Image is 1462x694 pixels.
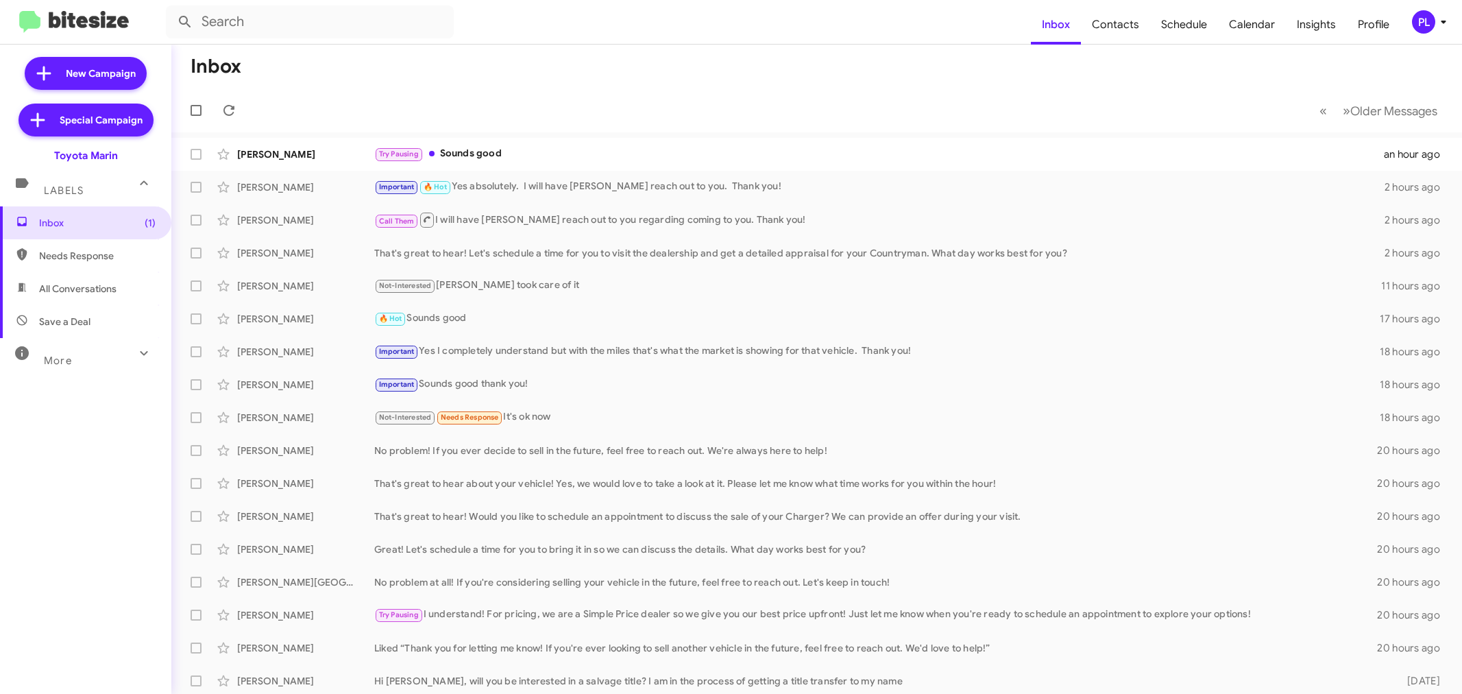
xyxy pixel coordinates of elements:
div: 18 hours ago [1380,411,1451,424]
div: 20 hours ago [1377,641,1451,655]
div: I understand! For pricing, we are a Simple Price dealer so we give you our best price upfront! Ju... [374,607,1377,623]
div: Sounds good thank you! [374,376,1380,392]
a: Special Campaign [19,104,154,136]
span: All Conversations [39,282,117,296]
a: Inbox [1031,5,1081,45]
nav: Page navigation example [1312,97,1446,125]
a: Schedule [1150,5,1218,45]
span: Try Pausing [379,610,419,619]
div: 20 hours ago [1377,575,1451,589]
a: Profile [1347,5,1400,45]
div: Toyota Marin [54,149,118,163]
div: [PERSON_NAME] [237,246,374,260]
div: 20 hours ago [1377,510,1451,523]
div: [PERSON_NAME] took care of it [374,278,1381,294]
div: Hi [PERSON_NAME], will you be interested in a salvage title? I am in the process of getting a tit... [374,674,1383,688]
a: Contacts [1081,5,1150,45]
div: Yes absolutely. I will have [PERSON_NAME] reach out to you. Thank you! [374,179,1383,195]
span: Needs Response [39,249,156,263]
div: 2 hours ago [1383,246,1451,260]
div: No problem at all! If you're considering selling your vehicle in the future, feel free to reach o... [374,575,1377,589]
div: [PERSON_NAME][GEOGRAPHIC_DATA] [237,575,374,589]
div: That's great to hear about your vehicle! Yes, we would love to take a look at it. Please let me k... [374,477,1377,490]
div: [PERSON_NAME] [237,312,374,326]
span: Call Them [379,217,415,226]
div: [PERSON_NAME] [237,608,374,622]
div: [PERSON_NAME] [237,378,374,392]
div: [PERSON_NAME] [237,279,374,293]
div: [PERSON_NAME] [237,674,374,688]
span: Inbox [39,216,156,230]
div: [PERSON_NAME] [237,542,374,556]
div: PL [1412,10,1435,34]
div: [PERSON_NAME] [237,213,374,227]
div: Great! Let's schedule a time for you to bring it in so we can discuss the details. What day works... [374,542,1377,556]
span: Labels [44,184,84,197]
div: 20 hours ago [1377,477,1451,490]
span: 🔥 Hot [379,314,402,323]
div: [PERSON_NAME] [237,477,374,490]
a: Insights [1286,5,1347,45]
a: New Campaign [25,57,147,90]
div: [PERSON_NAME] [237,345,374,359]
div: 20 hours ago [1377,444,1451,457]
div: [PERSON_NAME] [237,510,374,523]
a: Calendar [1218,5,1286,45]
button: Previous [1311,97,1335,125]
span: » [1343,102,1350,119]
button: Next [1335,97,1446,125]
span: « [1319,102,1327,119]
div: 18 hours ago [1380,378,1451,392]
h1: Inbox [191,56,241,77]
span: (1) [145,216,156,230]
div: Sounds good [374,311,1380,326]
div: [PERSON_NAME] [237,411,374,424]
div: [PERSON_NAME] [237,147,374,161]
div: Sounds good [374,146,1383,162]
span: Save a Deal [39,315,90,328]
div: 18 hours ago [1380,345,1451,359]
div: 2 hours ago [1383,180,1451,194]
button: PL [1400,10,1447,34]
span: Needs Response [441,413,499,422]
div: [PERSON_NAME] [237,444,374,457]
div: 17 hours ago [1380,312,1451,326]
input: Search [166,5,454,38]
span: Important [379,347,415,356]
div: [PERSON_NAME] [237,180,374,194]
div: It's ok now [374,409,1380,425]
div: Yes I completely understand but with the miles that's what the market is showing for that vehicle... [374,344,1380,359]
div: Liked “Thank you for letting me know! If you're ever looking to sell another vehicle in the futur... [374,641,1377,655]
span: Special Campaign [60,113,143,127]
div: I will have [PERSON_NAME] reach out to you regarding coming to you. Thank you! [374,211,1383,228]
span: More [44,355,72,367]
div: 20 hours ago [1377,542,1451,556]
span: Not-Interested [379,281,432,290]
div: 2 hours ago [1383,213,1451,227]
span: 🔥 Hot [424,182,447,191]
div: an hour ago [1383,147,1451,161]
div: That's great to hear! Would you like to schedule an appointment to discuss the sale of your Charg... [374,510,1377,523]
span: Not-Interested [379,413,432,422]
span: Important [379,182,415,191]
div: No problem! If you ever decide to sell in the future, feel free to reach out. We're always here t... [374,444,1377,457]
span: Try Pausing [379,149,419,158]
div: [PERSON_NAME] [237,641,374,655]
span: Important [379,380,415,389]
div: [DATE] [1383,674,1451,688]
div: 11 hours ago [1381,279,1451,293]
span: Older Messages [1350,104,1437,119]
span: New Campaign [66,67,136,80]
div: 20 hours ago [1377,608,1451,622]
div: That's great to hear! Let's schedule a time for you to visit the dealership and get a detailed ap... [374,246,1383,260]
